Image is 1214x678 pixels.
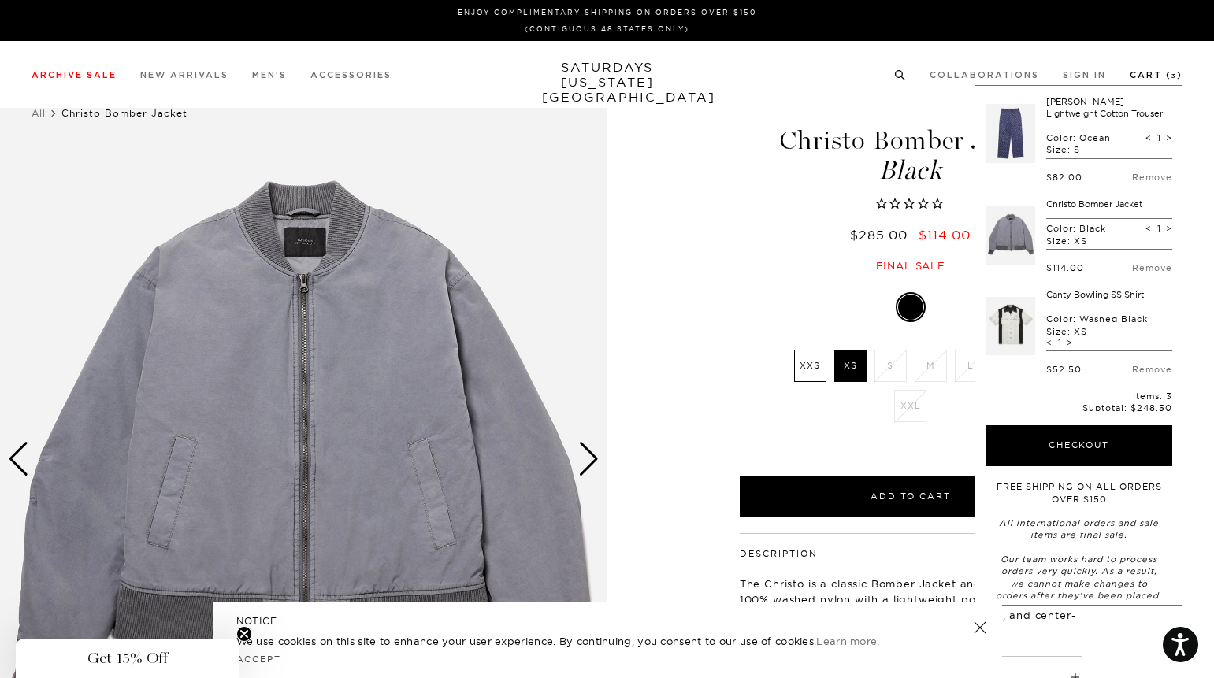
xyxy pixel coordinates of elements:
del: $285.00 [850,227,914,243]
a: Accept [236,654,282,665]
a: Collaborations [930,71,1039,80]
a: Men's [252,71,287,80]
a: Remove [1132,172,1172,183]
span: Christo Bomber Jacket [61,107,187,119]
a: All [32,107,46,119]
p: Size: XS [1046,326,1148,337]
span: > [1166,132,1172,143]
a: Cart (3) [1130,71,1182,80]
div: Get 15% OffClose teaser [16,639,239,678]
a: [PERSON_NAME] Lightweight Cotton Trouser [1046,96,1163,118]
span: $248.50 [1130,402,1172,413]
span: Black [737,157,1084,183]
p: Size: XS [1046,235,1106,246]
a: Canty Bowling SS Shirt [1046,289,1144,300]
em: Our team works hard to process orders very quickly. As a result, we cannot make changes to orders... [996,554,1162,601]
p: Color: Washed Black [1046,313,1148,324]
a: SATURDAYS[US_STATE][GEOGRAPHIC_DATA] [542,60,672,105]
button: Add to Cart [740,476,1082,517]
p: Color: Black [1046,223,1106,234]
div: $82.00 [1046,172,1082,183]
a: Christo Bomber Jacket [1046,198,1142,209]
span: < [1046,337,1053,348]
a: Accessories [310,71,392,80]
h5: NOTICE [236,614,978,628]
div: $114.00 [1046,262,1084,273]
p: Items: 3 [986,391,1172,402]
span: > [1067,337,1073,348]
label: XXS [794,350,826,382]
p: FREE SHIPPING ON ALL ORDERS OVER $150 [993,481,1164,506]
p: Enjoy Complimentary Shipping on Orders Over $150 [38,6,1176,18]
p: (Contiguous 48 States Only) [38,23,1176,35]
p: Color: Ocean [1046,132,1111,143]
a: New Arrivals [140,71,228,80]
span: < [1145,132,1152,143]
div: $52.50 [1046,364,1082,375]
p: Subtotal: [986,402,1172,413]
small: 3 [1171,73,1177,80]
span: < [1145,223,1152,234]
div: Next slide [578,442,600,476]
a: Sign In [1063,71,1106,80]
span: Get 15% Off [87,649,168,668]
a: Archive Sale [32,71,117,80]
em: All international orders and sale items are final sale. [999,517,1159,540]
h1: Christo Bomber Jacket [737,128,1084,183]
span: Rated 0.0 out of 5 stars 0 reviews [737,196,1084,213]
label: XS [834,350,867,382]
button: Close teaser [236,626,252,642]
button: Checkout [986,425,1172,466]
div: Final sale [737,259,1084,272]
div: Previous slide [8,442,29,476]
a: Remove [1132,364,1172,375]
p: The Christo is a classic Bomber Jacket and is constructed in 100% washed nylon with a lightweight... [740,576,1082,639]
span: $114.00 [919,227,971,243]
span: > [1166,223,1172,234]
p: We use cookies on this site to enhance your user experience. By continuing, you consent to our us... [236,633,923,649]
label: Black [898,295,923,320]
button: Description [740,550,818,558]
a: Remove [1132,262,1172,273]
a: Learn more [816,635,877,647]
p: Size: S [1046,144,1111,155]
